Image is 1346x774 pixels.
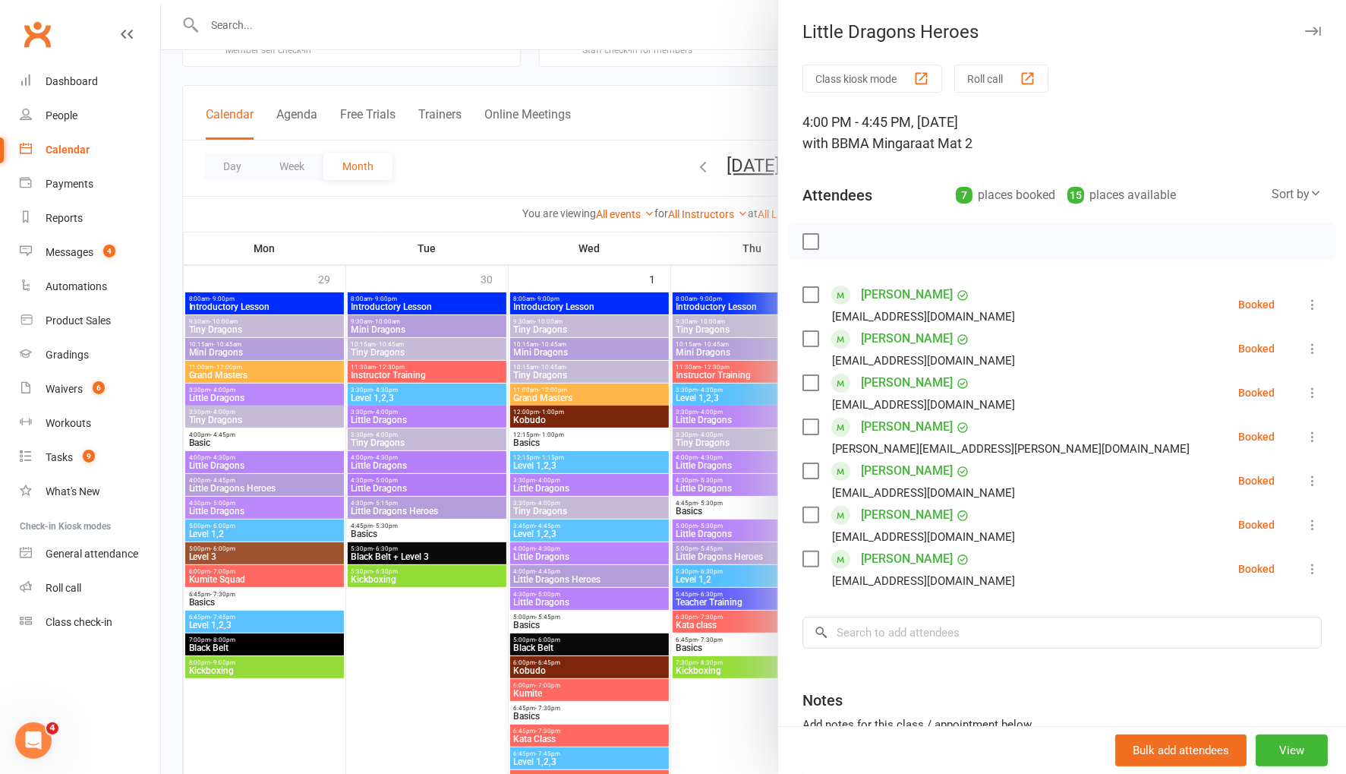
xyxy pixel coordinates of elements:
[46,280,107,292] div: Automations
[1067,187,1084,204] div: 15
[20,605,160,640] a: Class kiosk mode
[832,571,1015,591] div: [EMAIL_ADDRESS][DOMAIN_NAME]
[20,571,160,605] a: Roll call
[20,475,160,509] a: What's New
[861,459,953,483] a: [PERSON_NAME]
[922,135,972,151] span: at Mat 2
[46,212,83,224] div: Reports
[46,485,100,498] div: What's New
[1115,735,1247,766] button: Bulk add attendees
[46,246,93,258] div: Messages
[20,304,160,338] a: Product Sales
[20,99,160,133] a: People
[861,371,953,395] a: [PERSON_NAME]
[832,483,1015,503] div: [EMAIL_ADDRESS][DOMAIN_NAME]
[20,270,160,304] a: Automations
[802,135,922,151] span: with BBMA Mingara
[93,381,105,394] span: 6
[802,716,1322,734] div: Add notes for this class / appointment below
[103,245,115,257] span: 4
[832,395,1015,415] div: [EMAIL_ADDRESS][DOMAIN_NAME]
[1256,735,1328,766] button: View
[1238,564,1275,574] div: Booked
[802,65,942,93] button: Class kiosk mode
[861,283,953,307] a: [PERSON_NAME]
[861,503,953,527] a: [PERSON_NAME]
[1238,387,1275,398] div: Booked
[1238,431,1275,442] div: Booked
[1272,185,1322,204] div: Sort by
[1238,475,1275,486] div: Booked
[802,112,1322,154] div: 4:00 PM - 4:45 PM, [DATE]
[1067,185,1176,206] div: places available
[83,450,95,463] span: 9
[861,415,953,439] a: [PERSON_NAME]
[46,144,90,156] div: Calendar
[861,547,953,571] a: [PERSON_NAME]
[832,351,1015,371] div: [EMAIL_ADDRESS][DOMAIN_NAME]
[956,187,972,204] div: 7
[46,722,58,735] span: 4
[956,185,1055,206] div: places booked
[1238,343,1275,354] div: Booked
[802,690,843,711] div: Notes
[46,451,73,463] div: Tasks
[1238,299,1275,310] div: Booked
[832,439,1190,459] div: [PERSON_NAME][EMAIL_ADDRESS][PERSON_NAME][DOMAIN_NAME]
[18,15,56,53] a: Clubworx
[46,616,112,628] div: Class check-in
[46,314,111,327] div: Product Sales
[46,178,93,190] div: Payments
[954,65,1048,93] button: Roll call
[20,537,160,571] a: General attendance kiosk mode
[46,109,77,122] div: People
[20,406,160,441] a: Workouts
[832,307,1015,327] div: [EMAIL_ADDRESS][DOMAIN_NAME]
[20,338,160,372] a: Gradings
[20,235,160,270] a: Messages 4
[832,527,1015,547] div: [EMAIL_ADDRESS][DOMAIN_NAME]
[20,372,160,406] a: Waivers 6
[20,65,160,99] a: Dashboard
[861,327,953,351] a: [PERSON_NAME]
[46,417,91,429] div: Workouts
[46,548,138,560] div: General attendance
[46,75,98,87] div: Dashboard
[778,21,1346,43] div: Little Dragons Heroes
[20,133,160,167] a: Calendar
[15,722,52,759] iframe: Intercom live chat
[46,349,89,361] div: Gradings
[20,167,160,201] a: Payments
[20,201,160,235] a: Reports
[1238,520,1275,530] div: Booked
[802,617,1322,649] input: Search to add attendees
[46,383,83,395] div: Waivers
[46,582,81,594] div: Roll call
[20,441,160,475] a: Tasks 9
[802,185,872,206] div: Attendees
